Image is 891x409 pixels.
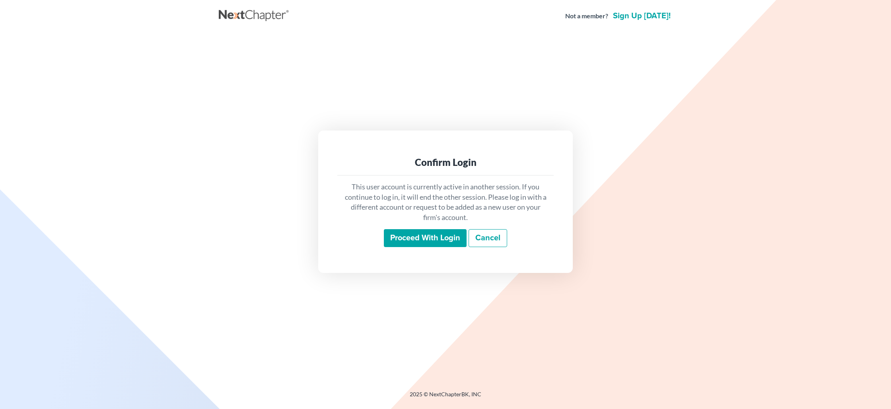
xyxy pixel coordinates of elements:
a: Cancel [469,229,507,247]
a: Sign up [DATE]! [611,12,672,20]
strong: Not a member? [565,12,608,21]
p: This user account is currently active in another session. If you continue to log in, it will end ... [344,182,547,223]
input: Proceed with login [384,229,467,247]
div: Confirm Login [344,156,547,169]
div: 2025 © NextChapterBK, INC [219,390,672,405]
